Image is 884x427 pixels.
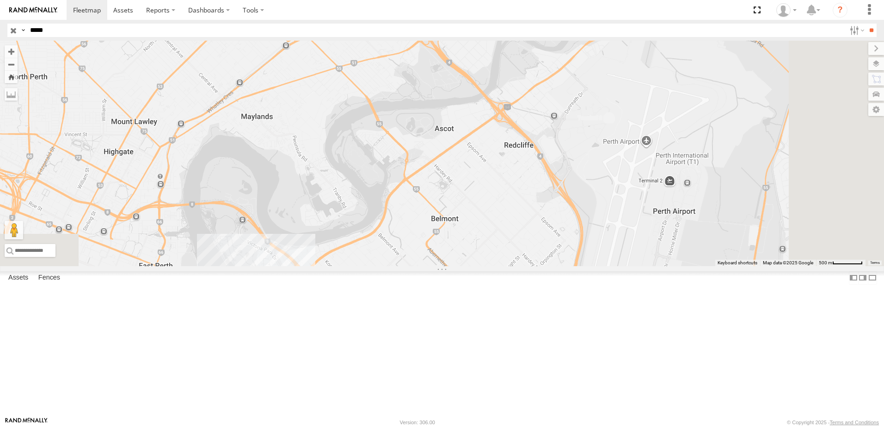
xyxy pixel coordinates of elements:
[868,271,877,285] label: Hide Summary Table
[5,58,18,71] button: Zoom out
[830,420,879,425] a: Terms and Conditions
[19,24,27,37] label: Search Query
[5,418,48,427] a: Visit our Website
[718,260,757,266] button: Keyboard shortcuts
[870,261,880,265] a: Terms (opens in new tab)
[849,271,858,285] label: Dock Summary Table to the Left
[819,260,832,265] span: 500 m
[5,71,18,83] button: Zoom Home
[833,3,847,18] i: ?
[858,271,867,285] label: Dock Summary Table to the Right
[5,45,18,58] button: Zoom in
[846,24,866,37] label: Search Filter Options
[868,103,884,116] label: Map Settings
[816,260,866,266] button: Map Scale: 500 m per 62 pixels
[34,271,65,284] label: Fences
[763,260,813,265] span: Map data ©2025 Google
[9,7,57,13] img: rand-logo.svg
[5,88,18,101] label: Measure
[400,420,435,425] div: Version: 306.00
[787,420,879,425] div: © Copyright 2025 -
[5,221,23,239] button: Drag Pegman onto the map to open Street View
[4,271,33,284] label: Assets
[773,3,800,17] div: Tahni-lee Vizzari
